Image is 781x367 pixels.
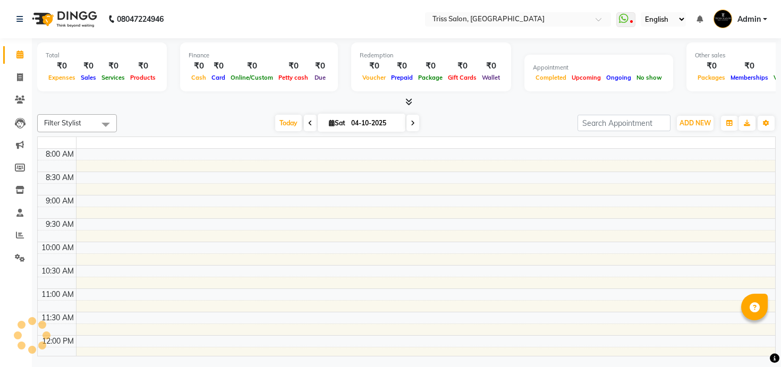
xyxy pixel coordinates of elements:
[388,60,415,72] div: ₹0
[695,74,728,81] span: Packages
[728,74,771,81] span: Memberships
[445,60,479,72] div: ₹0
[99,60,128,72] div: ₹0
[46,51,158,60] div: Total
[360,74,388,81] span: Voucher
[117,4,164,34] b: 08047224946
[189,74,209,81] span: Cash
[189,60,209,72] div: ₹0
[360,51,503,60] div: Redemption
[326,119,348,127] span: Sat
[360,60,388,72] div: ₹0
[275,115,302,131] span: Today
[128,60,158,72] div: ₹0
[39,289,76,300] div: 11:00 AM
[39,312,76,323] div: 11:30 AM
[128,74,158,81] span: Products
[311,60,329,72] div: ₹0
[44,172,76,183] div: 8:30 AM
[209,60,228,72] div: ₹0
[276,74,311,81] span: Petty cash
[728,60,771,72] div: ₹0
[44,195,76,207] div: 9:00 AM
[99,74,128,81] span: Services
[634,74,665,81] span: No show
[27,4,100,34] img: logo
[677,116,714,131] button: ADD NEW
[737,14,761,25] span: Admin
[415,60,445,72] div: ₹0
[533,63,665,72] div: Appointment
[189,51,329,60] div: Finance
[348,115,401,131] input: 2025-10-04
[604,74,634,81] span: Ongoing
[569,74,604,81] span: Upcoming
[228,74,276,81] span: Online/Custom
[680,119,711,127] span: ADD NEW
[78,60,99,72] div: ₹0
[40,336,76,347] div: 12:00 PM
[312,74,328,81] span: Due
[209,74,228,81] span: Card
[44,219,76,230] div: 9:30 AM
[46,60,78,72] div: ₹0
[415,74,445,81] span: Package
[479,60,503,72] div: ₹0
[39,242,76,253] div: 10:00 AM
[78,74,99,81] span: Sales
[44,118,81,127] span: Filter Stylist
[695,60,728,72] div: ₹0
[46,74,78,81] span: Expenses
[44,149,76,160] div: 8:00 AM
[479,74,503,81] span: Wallet
[228,60,276,72] div: ₹0
[714,10,732,28] img: Admin
[39,266,76,277] div: 10:30 AM
[533,74,569,81] span: Completed
[578,115,670,131] input: Search Appointment
[276,60,311,72] div: ₹0
[445,74,479,81] span: Gift Cards
[388,74,415,81] span: Prepaid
